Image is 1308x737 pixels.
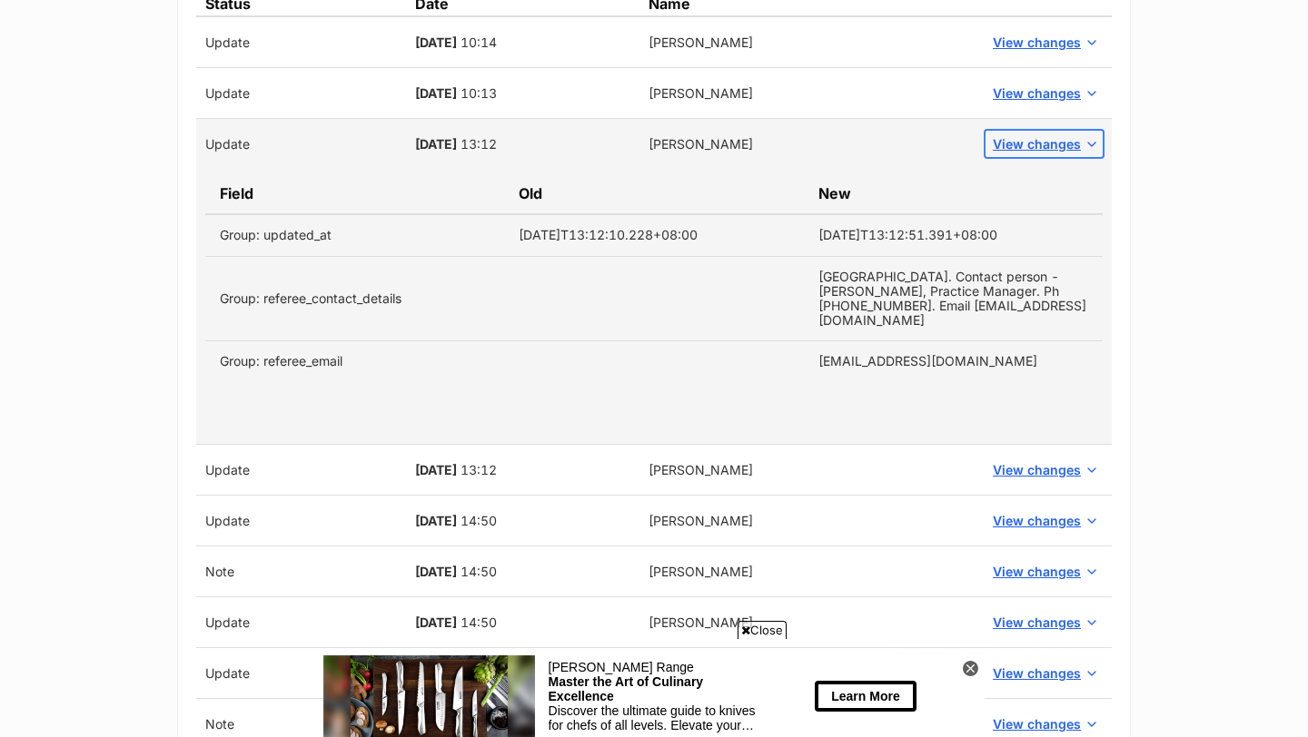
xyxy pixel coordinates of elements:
[196,496,406,546] td: Update
[986,507,1103,534] button: View changes
[986,558,1103,585] button: View changes
[461,564,497,579] span: 14:50
[993,84,1081,103] span: View changes
[993,714,1081,733] span: View changes
[993,663,1081,683] span: View changes
[986,660,1103,686] button: View changes
[639,16,976,68] td: [PERSON_NAME]
[461,614,497,630] span: 14:50
[639,119,976,170] td: [PERSON_NAME]
[205,256,504,340] td: Group: referee_contact_details
[639,597,976,648] td: [PERSON_NAME]
[986,29,1103,55] button: View changes
[993,511,1081,530] span: View changes
[986,457,1103,483] button: View changes
[415,462,457,477] span: [DATE]
[196,68,406,119] td: Update
[993,33,1081,52] span: View changes
[415,136,457,152] span: [DATE]
[993,613,1081,632] span: View changes
[415,614,457,630] span: [DATE]
[205,214,504,256] td: Group: updated_at
[804,173,1103,214] td: New
[415,564,457,579] span: [DATE]
[461,85,497,101] span: 10:13
[196,546,406,597] td: Note
[461,462,497,477] span: 13:12
[993,460,1081,479] span: View changes
[639,546,976,597] td: [PERSON_NAME]
[804,256,1103,340] td: [GEOGRAPHIC_DATA]. Contact person - [PERSON_NAME], Practice Manager. Ph [PHONE_NUMBER]. Email [EM...
[504,214,803,256] td: [DATE]T13:12:10.228+08:00
[993,134,1081,153] span: View changes
[196,597,406,648] td: Update
[461,513,497,528] span: 14:50
[461,34,497,50] span: 10:14
[986,80,1103,106] button: View changes
[205,340,504,381] td: Group: referee_email
[986,711,1103,737] button: View changes
[986,609,1103,635] button: View changes
[205,173,504,214] td: Field
[639,68,976,119] td: [PERSON_NAME]
[986,131,1103,157] button: View changes
[415,85,457,101] span: [DATE]
[461,136,497,152] span: 13:12
[639,445,976,496] td: [PERSON_NAME]
[196,119,406,170] td: Update
[804,340,1103,381] td: [EMAIL_ADDRESS][DOMAIN_NAME]
[504,173,803,214] td: Old
[804,214,1103,256] td: [DATE]T13:12:51.391+08:00
[323,646,985,728] iframe: Advertisement
[639,496,976,546] td: [PERSON_NAME]
[196,16,406,68] td: Update
[196,445,406,496] td: Update
[993,562,1081,581] span: View changes
[196,648,406,699] td: Update
[415,34,457,50] span: [DATE]
[738,621,787,639] span: Close
[415,513,457,528] span: [DATE]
